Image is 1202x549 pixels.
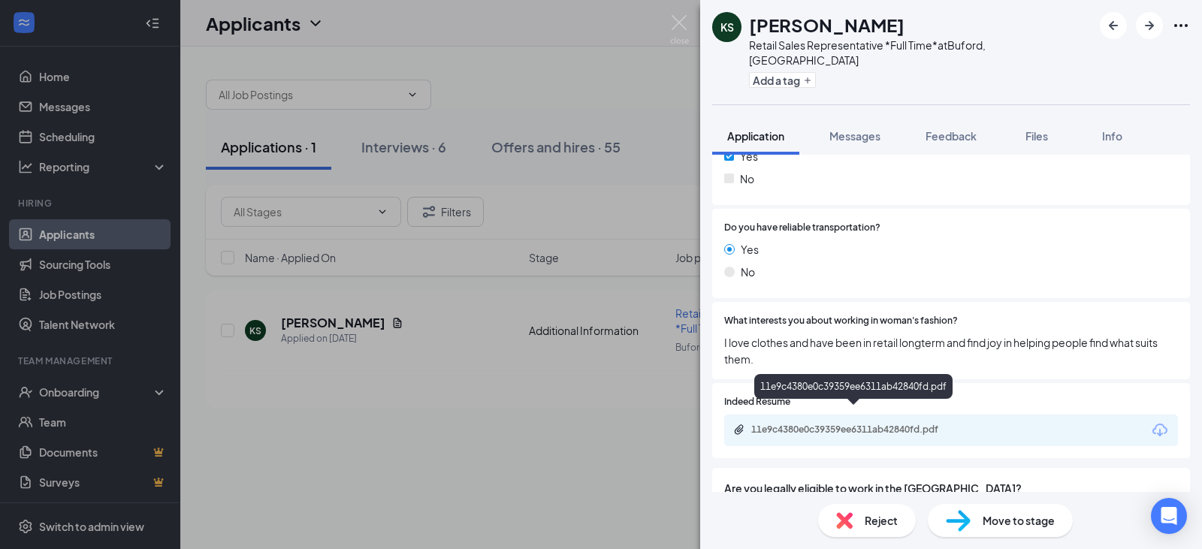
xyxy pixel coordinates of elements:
svg: Download [1151,421,1169,439]
span: What interests you about working in woman's fashion? [724,314,958,328]
a: Paperclip11e9c4380e0c39359ee6311ab42840fd.pdf [733,424,977,438]
span: No [741,264,755,280]
span: I love clothes and have been in retail longterm and find joy in helping people find what suits them. [724,334,1178,367]
svg: ArrowLeftNew [1104,17,1122,35]
svg: Ellipses [1172,17,1190,35]
div: 11e9c4380e0c39359ee6311ab42840fd.pdf [751,424,962,436]
span: Yes [741,241,759,258]
span: Move to stage [983,512,1055,529]
div: KS [720,20,734,35]
button: ArrowLeftNew [1100,12,1127,39]
span: Do you have reliable transportation? [724,221,880,235]
svg: Plus [803,76,812,85]
span: No [740,170,754,187]
span: Files [1025,129,1048,143]
h1: [PERSON_NAME] [749,12,905,38]
span: Messages [829,129,880,143]
span: Are you legally eligible to work in the [GEOGRAPHIC_DATA]? [724,480,1178,496]
span: Info [1102,129,1122,143]
svg: ArrowRight [1140,17,1158,35]
button: PlusAdd a tag [749,72,816,88]
span: Feedback [926,129,977,143]
span: Application [727,129,784,143]
div: 11e9c4380e0c39359ee6311ab42840fd.pdf [754,374,953,399]
button: ArrowRight [1136,12,1163,39]
span: Reject [865,512,898,529]
svg: Paperclip [733,424,745,436]
div: Retail Sales Representative *Full Time* at Buford, [GEOGRAPHIC_DATA] [749,38,1092,68]
span: Indeed Resume [724,395,790,409]
span: Yes [740,148,758,164]
div: Open Intercom Messenger [1151,498,1187,534]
